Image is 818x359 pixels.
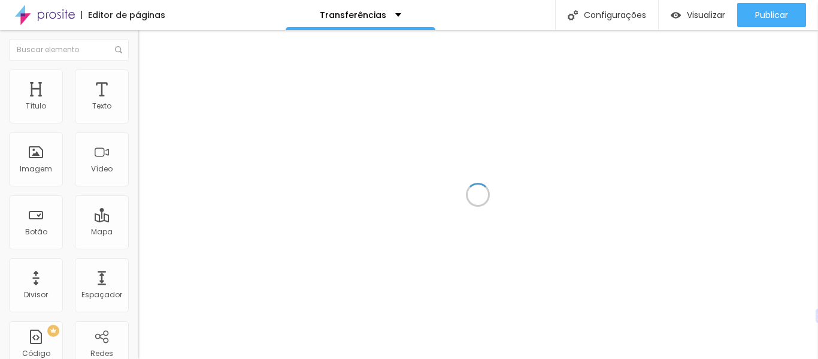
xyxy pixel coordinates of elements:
[568,10,578,20] img: Ícone
[91,227,113,237] font: Mapa
[24,289,48,300] font: Divisor
[755,9,788,21] font: Publicar
[687,9,725,21] font: Visualizar
[25,227,47,237] font: Botão
[737,3,806,27] button: Publicar
[26,101,46,111] font: Título
[659,3,737,27] button: Visualizar
[320,9,386,21] font: Transferências
[81,289,122,300] font: Espaçador
[92,101,111,111] font: Texto
[671,10,681,20] img: view-1.svg
[20,164,52,174] font: Imagem
[584,9,646,21] font: Configurações
[9,39,129,61] input: Buscar elemento
[115,46,122,53] img: Ícone
[88,9,165,21] font: Editor de páginas
[91,164,113,174] font: Vídeo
